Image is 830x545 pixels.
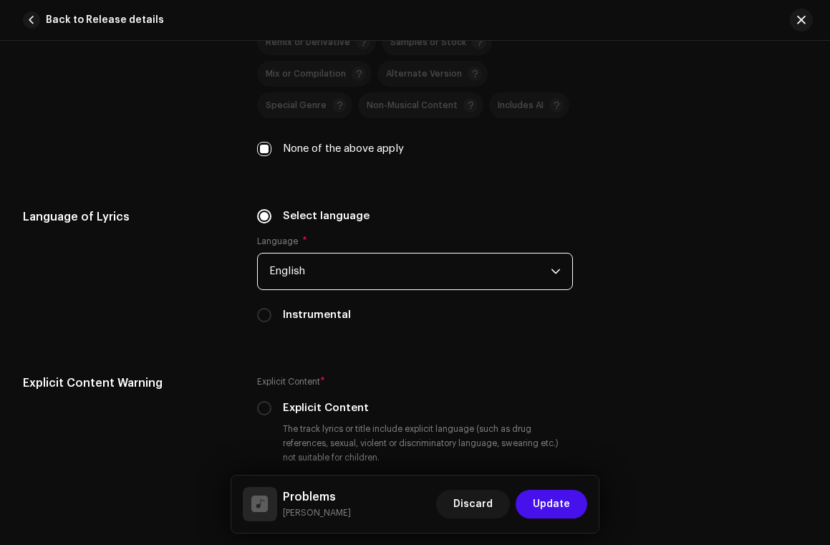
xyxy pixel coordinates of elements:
label: Select language [283,208,370,224]
label: Language [257,236,307,247]
h5: Problems [283,488,351,506]
span: Update [533,490,570,519]
small: The track lyrics or title include explicit language (such as drug references, sexual, violent or ... [280,422,574,465]
small: Explicit Content [257,375,320,389]
button: Discard [436,490,510,519]
label: None of the above apply [283,141,404,157]
button: Update [516,490,587,519]
label: Instrumental [283,307,351,323]
div: dropdown trigger [551,254,561,289]
h5: Language of Lyrics [23,208,234,226]
label: Explicit Content [283,400,369,416]
small: Problems [283,506,351,520]
span: English [269,254,551,289]
h5: Explicit Content Warning [23,375,234,392]
span: Discard [453,490,493,519]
